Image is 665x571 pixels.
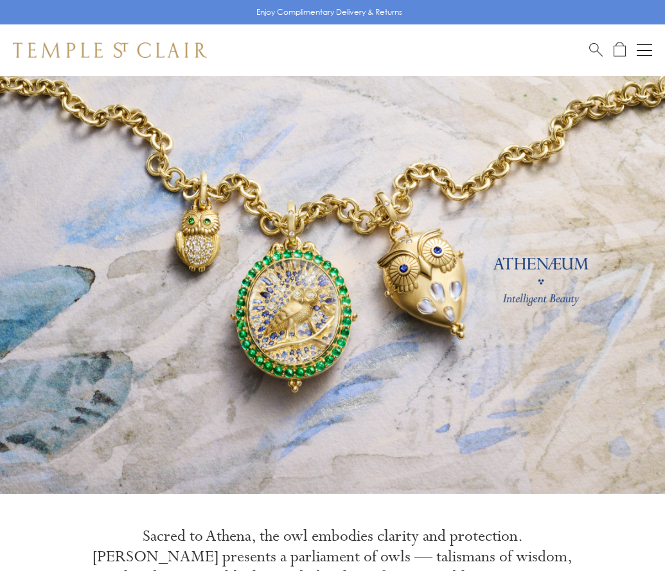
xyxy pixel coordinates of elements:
p: Enjoy Complimentary Delivery & Returns [256,6,402,19]
a: Search [589,42,603,58]
button: Open navigation [637,42,652,58]
img: Temple St. Clair [13,42,207,58]
a: Open Shopping Bag [614,42,626,58]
